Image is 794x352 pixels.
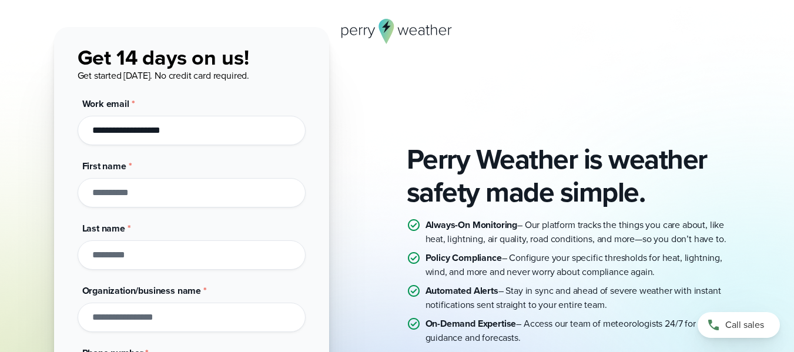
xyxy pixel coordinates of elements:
span: Call sales [725,318,764,332]
p: – Our platform tracks the things you care about, like heat, lightning, air quality, road conditio... [426,218,741,246]
span: Last name [82,222,125,235]
span: Organization/business name [82,284,202,297]
p: – Configure your specific thresholds for heat, lightning, wind, and more and never worry about co... [426,251,741,279]
strong: Always-On Monitoring [426,218,518,232]
p: – Stay in sync and ahead of severe weather with instant notifications sent straight to your entir... [426,284,741,312]
span: Get started [DATE]. No credit card required. [78,69,250,82]
strong: Policy Compliance [426,251,502,264]
h2: Perry Weather is weather safety made simple. [407,143,741,209]
span: Get 14 days on us! [78,42,249,73]
strong: On-Demand Expertise [426,317,517,330]
span: Work email [82,97,129,110]
a: Call sales [698,312,780,338]
p: – Access our team of meteorologists 24/7 for live guidance and forecasts. [426,317,741,345]
span: First name [82,159,126,173]
strong: Automated Alerts [426,284,498,297]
